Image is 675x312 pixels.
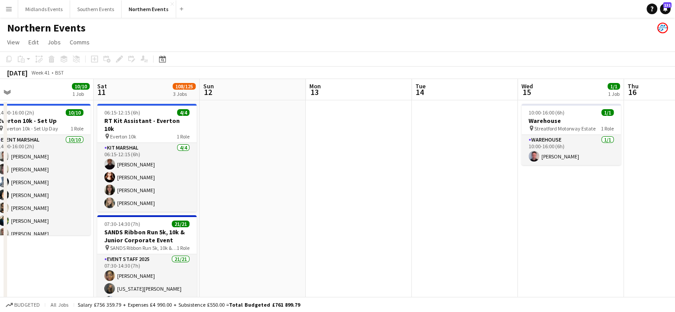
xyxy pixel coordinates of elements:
[601,109,614,116] span: 1/1
[534,125,596,132] span: Streatford Motorway Estate
[414,87,426,97] span: 14
[97,117,197,133] h3: RT Kit Assistant - Everton 10k
[66,36,93,48] a: Comms
[104,221,140,227] span: 07:30-14:30 (7h)
[309,82,321,90] span: Mon
[608,83,620,90] span: 1/1
[25,36,42,48] a: Edit
[203,82,214,90] span: Sun
[49,301,70,308] span: All jobs
[521,104,621,165] app-job-card: 10:00-16:00 (6h)1/1Warehouse Streatford Motorway Estate1 RoleWarehouse1/110:00-16:00 (6h)[PERSON_...
[663,2,671,8] span: 131
[177,109,189,116] span: 4/4
[660,4,671,14] a: 131
[177,133,189,140] span: 1 Role
[657,23,668,33] app-user-avatar: RunThrough Events
[173,91,195,97] div: 3 Jobs
[229,301,300,308] span: Total Budgeted £761 899.79
[55,69,64,76] div: BST
[72,83,90,90] span: 10/10
[66,109,83,116] span: 10/10
[110,245,177,251] span: SANDS Ribbon Run 5k, 10k & Junior Corporate Event
[628,82,639,90] span: Thu
[4,300,41,310] button: Budgeted
[97,82,107,90] span: Sat
[28,38,39,46] span: Edit
[529,109,564,116] span: 10:00-16:00 (6h)
[29,69,51,76] span: Week 41
[14,302,40,308] span: Budgeted
[601,125,614,132] span: 1 Role
[70,0,122,18] button: Southern Events
[96,87,107,97] span: 11
[97,228,197,244] h3: SANDS Ribbon Run 5k, 10k & Junior Corporate Event
[97,104,197,212] app-job-card: 06:15-12:15 (6h)4/4RT Kit Assistant - Everton 10k Everton 10k1 RoleKit Marshal4/406:15-12:15 (6h)...
[7,21,86,35] h1: Northern Events
[122,0,176,18] button: Northern Events
[626,87,639,97] span: 16
[177,245,189,251] span: 1 Role
[308,87,321,97] span: 13
[110,133,136,140] span: Everton 10k
[78,301,300,308] div: Salary £756 359.79 + Expenses £4 990.00 + Subsistence £550.00 =
[18,0,70,18] button: Midlands Events
[608,91,620,97] div: 1 Job
[71,125,83,132] span: 1 Role
[47,38,61,46] span: Jobs
[97,143,197,212] app-card-role: Kit Marshal4/406:15-12:15 (6h)[PERSON_NAME][PERSON_NAME][PERSON_NAME][PERSON_NAME]
[521,117,621,125] h3: Warehouse
[172,221,189,227] span: 21/21
[415,82,426,90] span: Tue
[44,36,64,48] a: Jobs
[7,38,20,46] span: View
[520,87,533,97] span: 15
[70,38,90,46] span: Comms
[104,109,140,116] span: 06:15-12:15 (6h)
[521,135,621,165] app-card-role: Warehouse1/110:00-16:00 (6h)[PERSON_NAME]
[72,91,89,97] div: 1 Job
[521,82,533,90] span: Wed
[7,68,28,77] div: [DATE]
[202,87,214,97] span: 12
[4,125,58,132] span: Everton 10k - Set Up Day
[173,83,196,90] span: 108/125
[4,36,23,48] a: View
